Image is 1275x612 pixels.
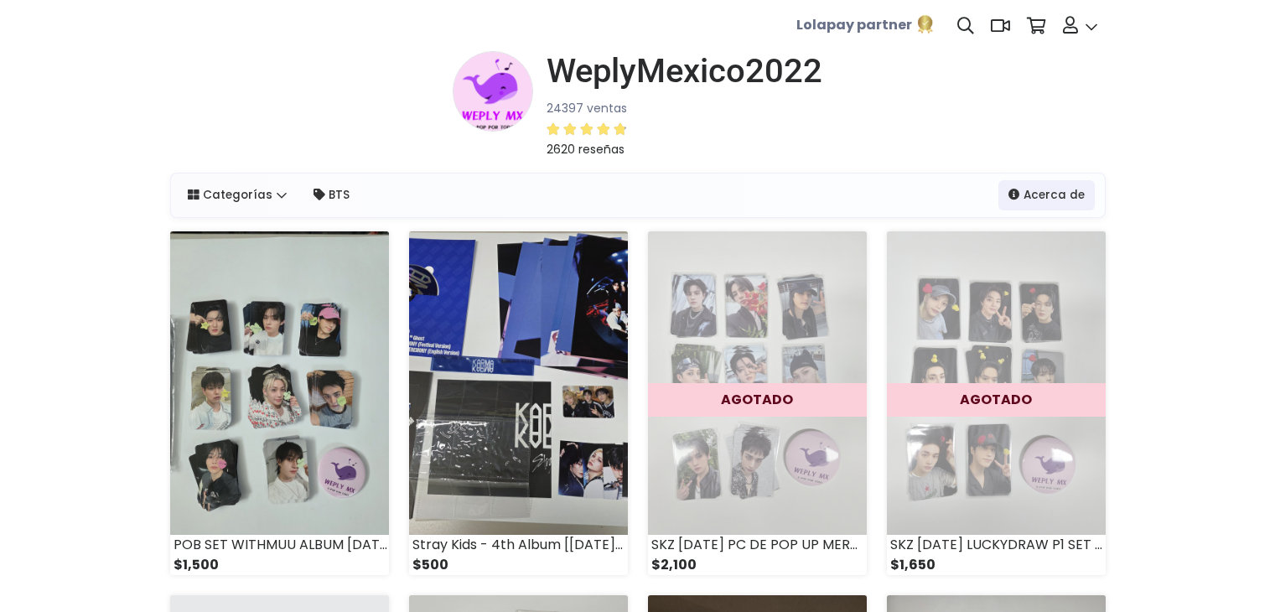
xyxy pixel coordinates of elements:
[547,119,627,139] div: 4.85 / 5
[303,180,360,210] a: BTS
[409,231,628,535] img: small_1756106248388.jpeg
[409,535,628,555] div: Stray Kids - 4th Album [[DATE]] VER [DATE] ( LIMITADO )
[887,535,1106,555] div: SKZ [DATE] LUCKYDRAW P1 SET DE 8
[648,383,867,417] div: AGOTADO
[170,231,389,535] img: small_1756106322993.jpeg
[178,180,298,210] a: Categorías
[887,555,1106,575] div: $1,650
[453,51,533,132] img: small.png
[409,555,628,575] div: $500
[887,231,1106,575] a: AGOTADO SKZ [DATE] LUCKYDRAW P1 SET DE 8 $1,650
[170,231,389,575] a: POB SET WITHMUU ALBUM [DATE] SKZ $1,500
[998,180,1095,210] a: Acerca de
[170,535,389,555] div: POB SET WITHMUU ALBUM [DATE] SKZ
[648,555,867,575] div: $2,100
[547,118,822,159] a: 2620 reseñas
[887,383,1106,417] div: AGOTADO
[547,100,627,117] small: 24397 ventas
[533,51,822,91] a: WeplyMexico2022
[887,231,1106,535] img: small_1756046126921.jpeg
[796,15,912,34] b: Lolapay partner
[915,14,936,34] img: Lolapay partner
[547,141,625,158] small: 2620 reseñas
[648,231,867,575] a: AGOTADO SKZ [DATE] PC DE POP UP MERCH SET DE 8 $2,100
[648,535,867,555] div: SKZ [DATE] PC DE POP UP MERCH SET DE 8
[409,231,628,575] a: Stray Kids - 4th Album [[DATE]] VER [DATE] ( LIMITADO ) $500
[170,555,389,575] div: $1,500
[648,231,867,535] img: small_1756046218302.jpeg
[547,51,822,91] h1: WeplyMexico2022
